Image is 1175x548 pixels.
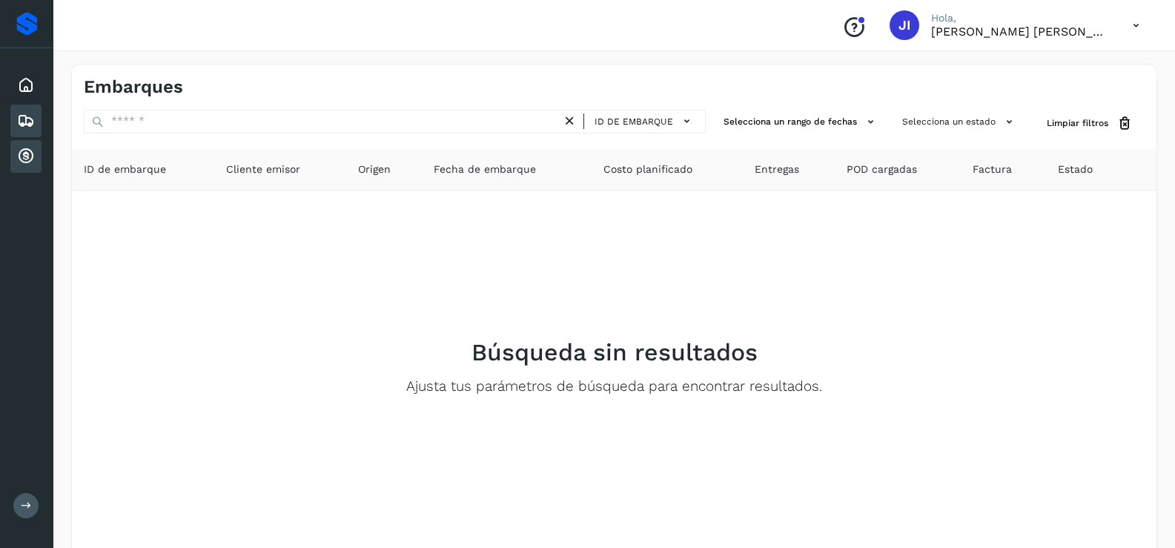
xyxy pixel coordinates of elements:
span: ID de embarque [84,162,166,177]
span: Fecha de embarque [434,162,536,177]
span: ID de embarque [595,115,673,128]
span: Estado [1058,162,1093,177]
p: Hola, [931,12,1109,24]
span: Factura [973,162,1012,177]
span: Cliente emisor [226,162,300,177]
button: Selecciona un rango de fechas [718,110,884,134]
p: Ajusta tus parámetros de búsqueda para encontrar resultados. [406,378,822,395]
div: Cuentas por cobrar [10,140,42,173]
span: Limpiar filtros [1047,116,1108,130]
div: Inicio [10,69,42,102]
div: Embarques [10,105,42,137]
span: POD cargadas [847,162,917,177]
button: ID de embarque [590,110,699,132]
button: Selecciona un estado [896,110,1023,134]
span: Entregas [755,162,799,177]
h4: Embarques [84,76,183,98]
button: Limpiar filtros [1035,110,1145,137]
span: Origen [358,162,391,177]
p: JOHNATAN IVAN ESQUIVEL MEDRANO [931,24,1109,39]
h2: Búsqueda sin resultados [471,338,758,366]
span: Costo planificado [603,162,692,177]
